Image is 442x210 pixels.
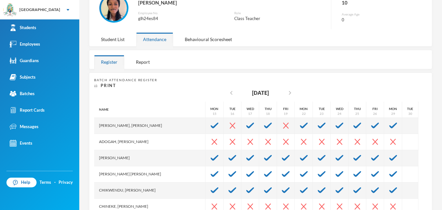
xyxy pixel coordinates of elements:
[10,140,32,147] div: Events
[230,111,234,116] div: 16
[355,111,359,116] div: 25
[227,89,235,97] i: chevron_left
[54,179,56,186] div: ·
[248,111,252,116] div: 17
[6,178,37,187] a: Help
[286,89,294,97] i: chevron_right
[10,107,45,114] div: Report Cards
[284,111,288,116] div: 19
[319,106,325,111] div: Tue
[234,16,326,22] div: Class Teacher
[4,4,17,17] img: logo
[94,166,205,182] div: [PERSON_NAME] [PERSON_NAME]
[342,17,392,23] div: 0
[266,111,270,116] div: 18
[101,83,116,88] span: Print
[10,24,36,31] div: Students
[210,106,218,111] div: Mon
[94,55,124,69] div: Register
[59,179,73,186] a: Privacy
[94,150,205,166] div: [PERSON_NAME]
[39,179,51,186] a: Terms
[373,111,377,116] div: 26
[252,89,269,97] div: [DATE]
[342,12,392,17] div: Average Age
[337,111,341,116] div: 24
[94,102,205,118] div: Name
[213,111,216,116] div: 15
[10,41,40,48] div: Employees
[372,106,378,111] div: Fri
[336,106,343,111] div: Wed
[247,106,254,111] div: Wed
[265,106,271,111] div: Thu
[234,11,326,16] div: Role
[354,106,361,111] div: Thu
[94,182,205,199] div: Chikwendu, [PERSON_NAME]
[138,11,225,16] div: Employee No.
[19,7,60,13] div: [GEOGRAPHIC_DATA]
[389,106,397,111] div: Mon
[283,106,288,111] div: Fri
[136,32,173,46] div: Attendance
[300,106,308,111] div: Mon
[407,106,413,111] div: Tue
[138,16,225,22] div: glh24es84
[10,90,35,97] div: Batches
[408,111,412,116] div: 30
[94,78,157,82] span: Batch Attendance Register
[320,111,324,116] div: 23
[229,106,236,111] div: Tue
[10,57,39,64] div: Guardians
[178,32,239,46] div: Behavioural Scoresheet
[94,118,205,134] div: [PERSON_NAME], [PERSON_NAME]
[129,55,157,69] div: Report
[391,111,395,116] div: 29
[94,32,131,46] div: Student List
[94,134,205,150] div: Adogah, [PERSON_NAME]
[10,123,39,130] div: Messages
[10,74,36,81] div: Subjects
[302,111,306,116] div: 22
